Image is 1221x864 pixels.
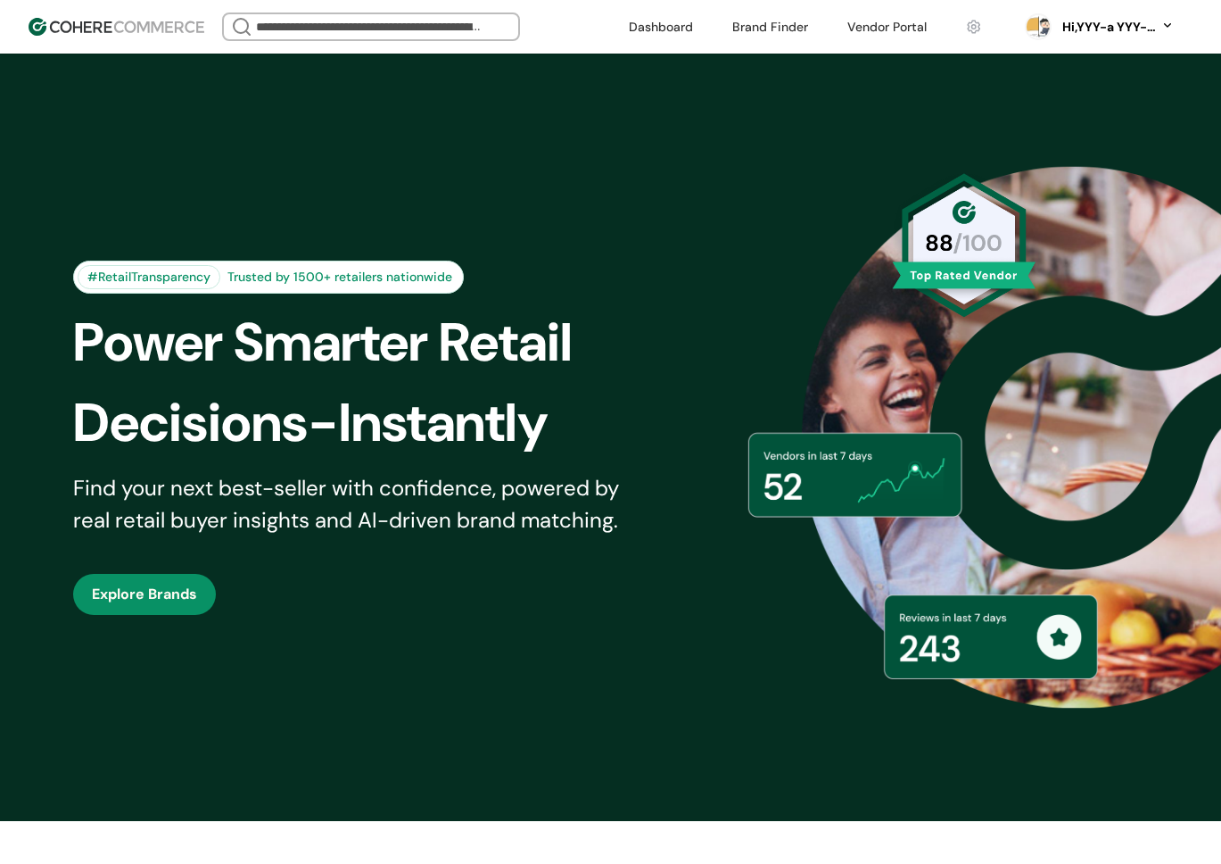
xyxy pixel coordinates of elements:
div: Find your next best-seller with confidence, powered by real retail buyer insights and AI-driven b... [73,472,642,536]
div: Hi, YYY-a YYY-aa [1059,18,1157,37]
svg: 0 percent [1025,13,1052,40]
img: Cohere Logo [29,18,204,36]
button: Hi,YYY-a YYY-aa [1059,18,1175,37]
div: Decisions-Instantly [73,383,672,463]
div: Power Smarter Retail [73,303,672,383]
div: #RetailTransparency [78,265,220,289]
button: Explore Brands [73,574,216,615]
div: Trusted by 1500+ retailers nationwide [220,268,459,287]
